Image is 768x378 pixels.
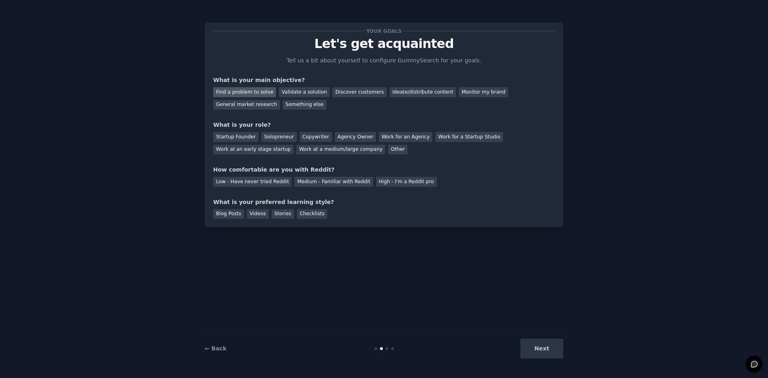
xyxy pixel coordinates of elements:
a: ← Back [205,345,226,352]
div: Monitor my brand [459,87,508,97]
div: What is your main objective? [213,76,555,84]
div: Other [388,145,408,155]
div: Discover customers [332,87,386,97]
div: Low - Have never tried Reddit [213,177,292,187]
div: Work for a Startup Studio [435,132,503,142]
p: Tell us a bit about yourself to configure GummySearch for your goals. [283,56,485,65]
div: Checklists [297,209,327,219]
span: Your goals [365,27,403,35]
div: Something else [283,100,326,110]
div: Work for an Agency [379,132,432,142]
div: Work at an early stage startup [213,145,294,155]
div: Copywriter [300,132,332,142]
div: Work at a medium/large company [296,145,385,155]
div: Solopreneur [261,132,296,142]
div: How comfortable are you with Reddit? [213,166,555,174]
p: Let's get acquainted [213,37,555,51]
div: Startup Founder [213,132,258,142]
div: Validate a solution [279,87,330,97]
div: Agency Owner [335,132,376,142]
div: Blog Posts [213,209,244,219]
div: Ideate/distribute content [390,87,456,97]
div: What is your role? [213,121,555,129]
div: Stories [272,209,294,219]
div: Videos [247,209,269,219]
div: What is your preferred learning style? [213,198,555,206]
div: General market research [213,100,280,110]
div: High - I'm a Reddit pro [376,177,437,187]
div: Find a problem to solve [213,87,276,97]
div: Medium - Familiar with Reddit [294,177,373,187]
